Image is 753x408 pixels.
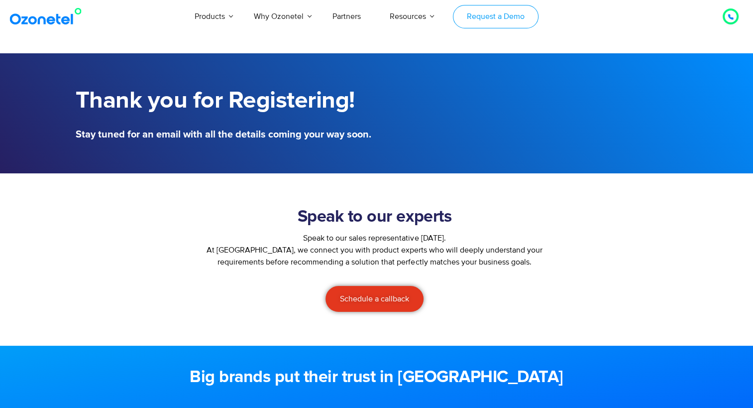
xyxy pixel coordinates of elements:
h5: Stay tuned for an email with all the details coming your way soon. [76,130,372,139]
a: Request a Demo [453,5,538,28]
a: Schedule a callback [325,286,424,312]
p: At [GEOGRAPHIC_DATA], we connect you with product experts who will deeply understand your require... [198,244,551,268]
div: Speak to our sales representative [DATE]. [198,232,551,244]
h1: Thank you for Registering! [76,87,372,115]
h2: Big brands put their trust in [GEOGRAPHIC_DATA] [76,368,678,388]
h2: Speak to our experts [198,207,551,227]
span: Schedule a callback [340,295,409,303]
